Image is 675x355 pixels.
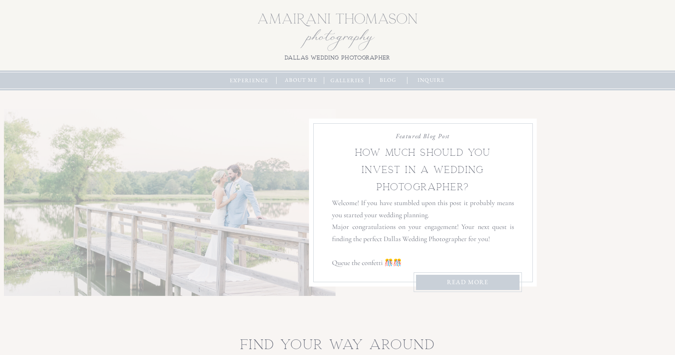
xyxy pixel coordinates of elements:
[332,197,514,269] p: Welcome! If you have stumbled upon this post it probably means you started your wedding planning....
[414,76,448,85] a: inquire
[388,132,457,140] h3: Featured Blog Post
[329,76,366,85] a: galleries
[282,76,320,85] a: about me
[228,76,270,85] a: experience
[336,144,510,181] h2: How much should you invest in a wedding photographer?
[376,76,400,85] a: blog
[285,55,390,61] b: dallas wedding photographer
[232,332,443,346] h2: find your way around
[433,278,503,287] a: READ MORE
